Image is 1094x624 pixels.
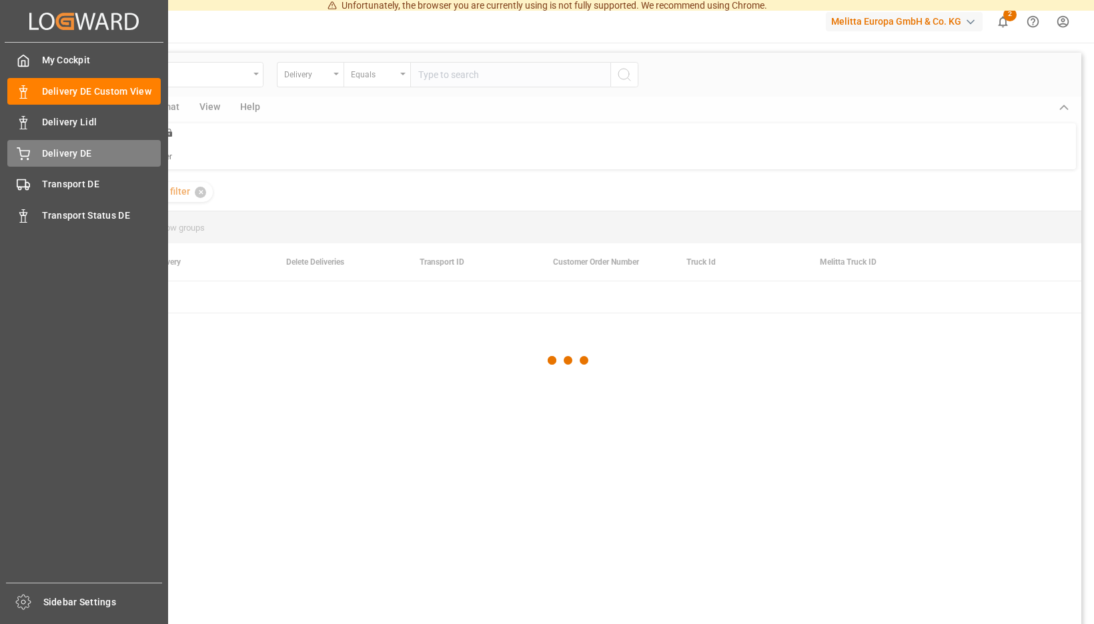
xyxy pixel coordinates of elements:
[42,209,161,223] span: Transport Status DE
[7,171,161,197] a: Transport DE
[7,78,161,104] a: Delivery DE Custom View
[43,595,163,609] span: Sidebar Settings
[1003,8,1017,21] span: 2
[42,177,161,191] span: Transport DE
[1018,7,1048,37] button: Help Center
[7,202,161,228] a: Transport Status DE
[826,9,988,34] button: Melitta Europa GmbH & Co. KG
[42,115,161,129] span: Delivery Lidl
[988,7,1018,37] button: show 2 new notifications
[7,140,161,166] a: Delivery DE
[42,85,161,99] span: Delivery DE Custom View
[7,47,161,73] a: My Cockpit
[42,53,161,67] span: My Cockpit
[7,109,161,135] a: Delivery Lidl
[42,147,161,161] span: Delivery DE
[826,12,983,31] div: Melitta Europa GmbH & Co. KG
